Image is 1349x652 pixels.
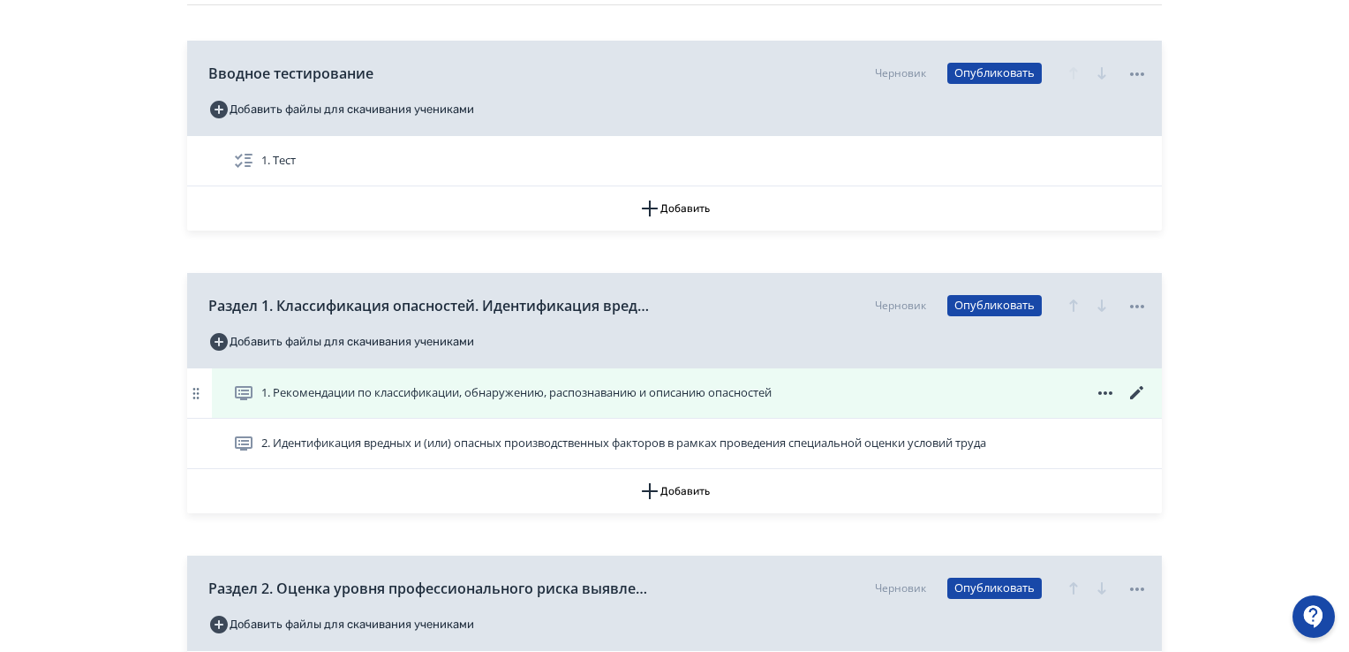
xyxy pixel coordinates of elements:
[875,580,926,596] div: Черновик
[947,295,1042,316] button: Опубликовать
[875,65,926,81] div: Черновик
[261,384,772,402] span: 1. Рекомендации по классификации, обнаружению, распознаванию и описанию опасностей
[875,298,926,314] div: Черновик
[947,578,1042,599] button: Опубликовать
[261,152,296,170] span: 1. Тест
[187,136,1162,186] div: 1. Тест
[208,295,650,316] span: Раздел 1. Классификация опасностей. Идентификация вредных и (или) опасных производственных фактор...
[187,186,1162,231] button: Добавить
[208,63,373,84] span: Вводное тестирование
[208,328,474,356] button: Добавить файлы для скачивания учениками
[208,578,650,599] span: Раздел 2. Оценка уровня профессионального риска выявленных (идентифицированных) опасностей
[187,469,1162,513] button: Добавить
[187,368,1162,419] div: 1. Рекомендации по классификации, обнаружению, распознаванию и описанию опасностей
[947,63,1042,84] button: Опубликовать
[187,419,1162,469] div: 2. Идентификация вредных и (или) опасных производственных факторов в рамках проведения специально...
[208,95,474,124] button: Добавить файлы для скачивания учениками
[261,435,986,452] span: 2. Идентификация вредных и (или) опасных производственных факторов в рамках проведения специально...
[208,610,474,639] button: Добавить файлы для скачивания учениками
